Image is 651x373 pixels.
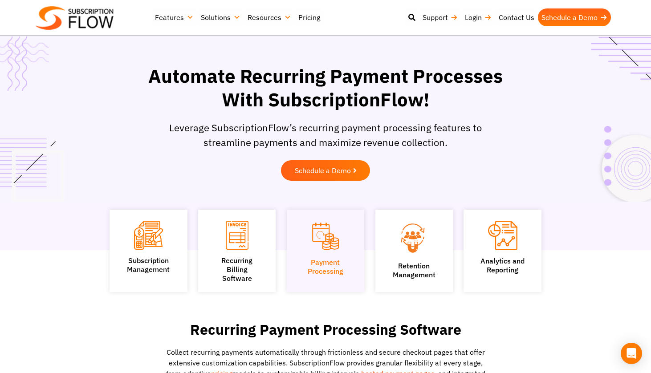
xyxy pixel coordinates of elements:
img: Payment Processing icon [311,221,340,251]
img: Subscription Management icon [134,221,163,250]
a: Features [151,8,197,26]
div: Open Intercom Messenger [621,343,642,364]
a: PaymentProcessing [308,258,343,276]
a: Analytics andReporting [480,256,525,274]
a: Schedule a Demo [281,160,370,181]
img: Retention Management icon [389,221,440,255]
img: Recurring Billing Software icon [226,221,248,250]
a: Pricing [295,8,324,26]
a: Recurring Billing Software [221,256,252,283]
a: Resources [244,8,295,26]
a: Support [419,8,461,26]
img: Subscriptionflow [36,6,114,30]
a: Login [461,8,495,26]
span: Schedule a Demo [295,167,351,174]
a: Retention Management [393,261,435,279]
a: Schedule a Demo [538,8,611,26]
a: Solutions [197,8,244,26]
a: SubscriptionManagement [127,256,170,274]
h2: Recurring Payment Processing Software [130,321,521,338]
a: Contact Us [495,8,538,26]
p: Leverage SubscriptionFlow’s recurring payment processing features to streamline payments and maxi... [163,120,488,150]
h1: Automate Recurring Payment Processes With SubscriptionFlow! [141,65,510,111]
img: Analytics and Reporting icon [488,221,517,250]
